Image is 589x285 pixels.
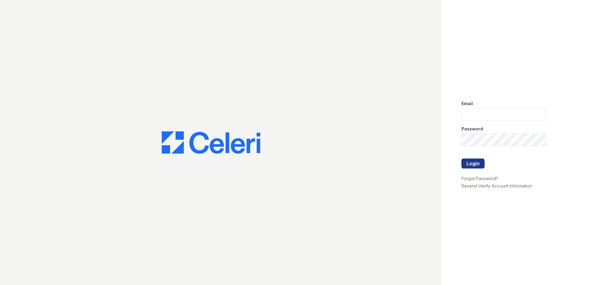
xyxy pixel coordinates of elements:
[461,183,532,188] a: Resend Verify Account Information
[461,101,473,107] label: Email
[162,131,260,154] img: CE_Logo_Blue-a8612792a0a2168367f1c8372b55b34899dd931a85d93a1a3d3e32e68fde9ad4.png
[461,159,485,168] button: Login
[461,176,498,181] a: Forgot Password?
[461,126,483,132] label: Password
